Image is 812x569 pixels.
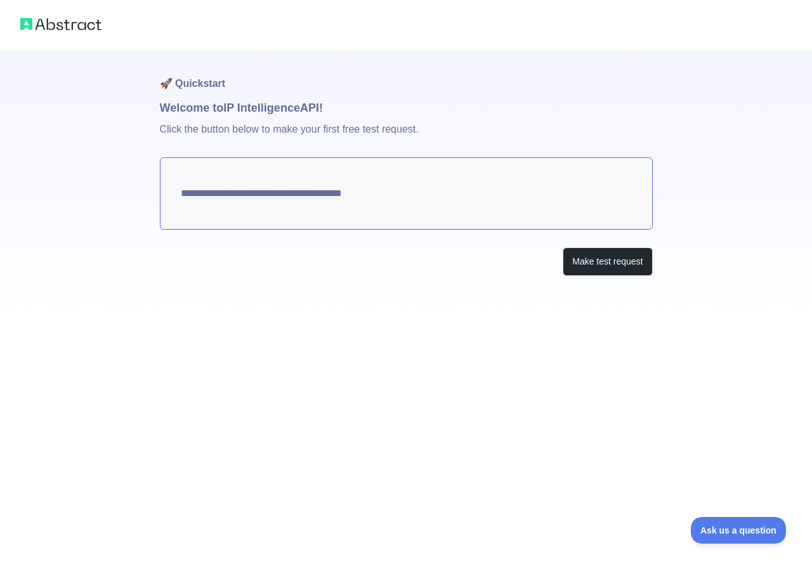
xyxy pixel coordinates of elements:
button: Make test request [563,247,652,276]
iframe: Toggle Customer Support [691,517,787,544]
h1: Welcome to IP Intelligence API! [160,99,653,117]
p: Click the button below to make your first free test request. [160,117,653,157]
img: Abstract logo [20,15,101,33]
h1: 🚀 Quickstart [160,51,653,99]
